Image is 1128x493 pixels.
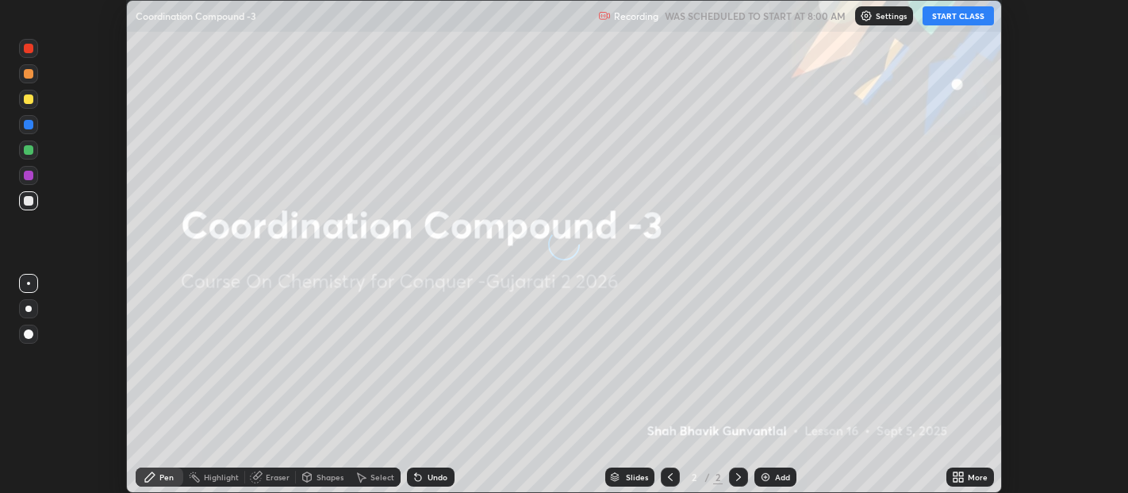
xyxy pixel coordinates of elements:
[705,472,710,482] div: /
[626,473,648,481] div: Slides
[204,473,239,481] div: Highlight
[968,473,988,481] div: More
[759,471,772,483] img: add-slide-button
[266,473,290,481] div: Eraser
[713,470,723,484] div: 2
[136,10,256,22] p: Coordination Compound -3
[923,6,994,25] button: START CLASS
[860,10,873,22] img: class-settings-icons
[686,472,702,482] div: 2
[317,473,343,481] div: Shapes
[428,473,447,481] div: Undo
[614,10,658,22] p: Recording
[598,10,611,22] img: recording.375f2c34.svg
[159,473,174,481] div: Pen
[665,9,846,23] h5: WAS SCHEDULED TO START AT 8:00 AM
[370,473,394,481] div: Select
[876,12,907,20] p: Settings
[775,473,790,481] div: Add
